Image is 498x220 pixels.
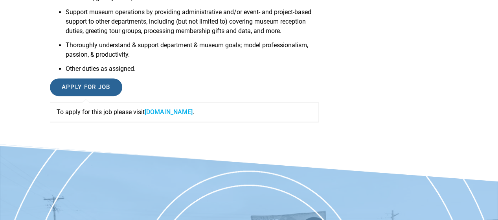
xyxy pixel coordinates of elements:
li: Other duties as assigned. [66,64,319,78]
li: Support museum operations by providing administrative and/or event- and project-based support to ... [66,7,319,41]
p: To apply for this job please visit . [57,107,312,117]
input: Apply for job [50,78,122,96]
a: [DOMAIN_NAME] [145,108,193,116]
li: Thoroughly understand & support department & museum goals; model professionalism, passion, & prod... [66,41,319,64]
